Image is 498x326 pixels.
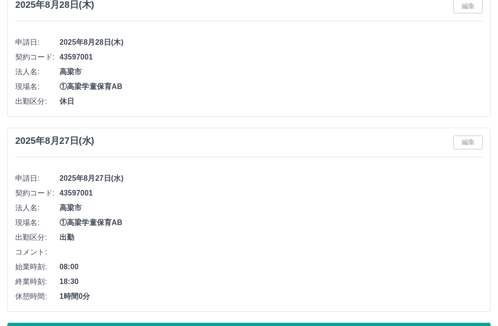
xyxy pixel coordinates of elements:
span: 休憩時間: [15,291,59,302]
span: 出勤 [59,232,483,243]
span: ①高梁学童保育AB [59,217,483,228]
span: コメント: [15,247,59,258]
span: 08:00 [59,261,483,273]
span: 始業時刻: [15,261,59,273]
span: 43597001 [59,188,483,199]
span: 出勤区分: [15,96,59,107]
h3: 2025年8月27日(水) [15,136,94,146]
span: 法人名: [15,66,59,77]
span: 43597001 [59,52,483,63]
span: 現場名: [15,217,59,228]
span: 高梁市 [59,202,483,213]
span: 1時間0分 [59,291,483,302]
span: 法人名: [15,202,59,213]
span: 2025年8月27日(水) [59,173,483,184]
span: 申請日: [15,173,59,184]
span: 契約コード: [15,188,59,199]
span: 18:30 [59,276,483,287]
span: 休日 [59,96,483,107]
span: 2025年8月28日(木) [59,37,483,48]
span: 出勤区分: [15,232,59,243]
span: 高梁市 [59,66,483,77]
span: 現場名: [15,81,59,92]
span: 終業時刻: [15,276,59,287]
span: 契約コード: [15,52,59,63]
span: ①高梁学童保育AB [59,81,483,92]
span: 申請日: [15,37,59,48]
